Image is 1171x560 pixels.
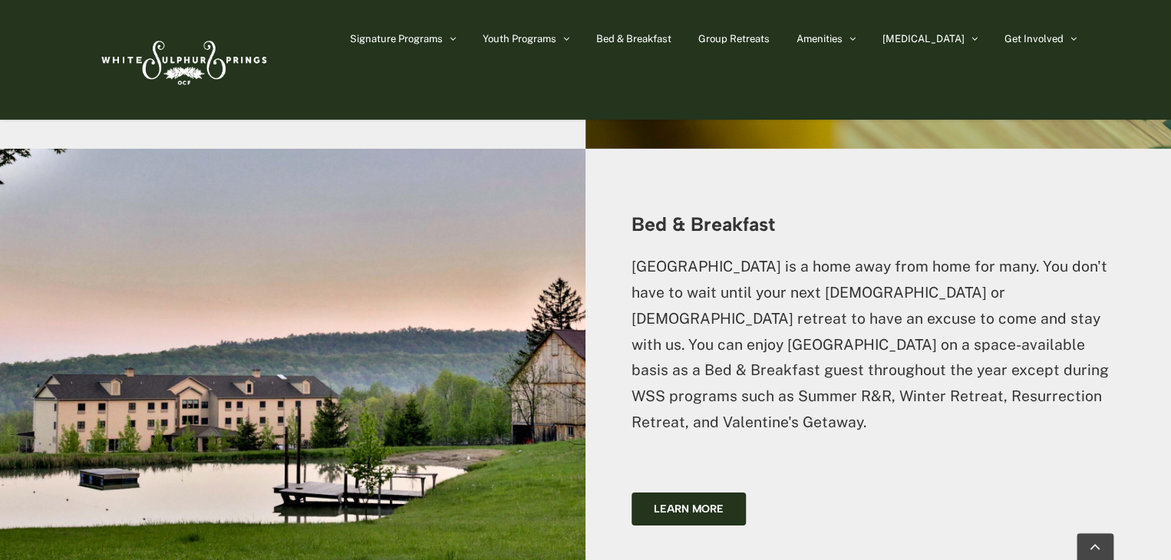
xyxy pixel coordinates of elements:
[632,214,1125,235] h3: Bed & Breakfast
[797,34,843,44] span: Amenities
[632,492,746,525] a: Learn more
[632,254,1125,436] p: [GEOGRAPHIC_DATA] is a home away from home for many. You don't have to wait until your next [DEMO...
[350,34,443,44] span: Signature Programs
[1004,34,1064,44] span: Get Involved
[654,502,724,516] span: Learn more
[483,34,556,44] span: Youth Programs
[882,34,965,44] span: [MEDICAL_DATA]
[698,34,770,44] span: Group Retreats
[94,24,271,96] img: White Sulphur Springs Logo
[596,34,671,44] span: Bed & Breakfast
